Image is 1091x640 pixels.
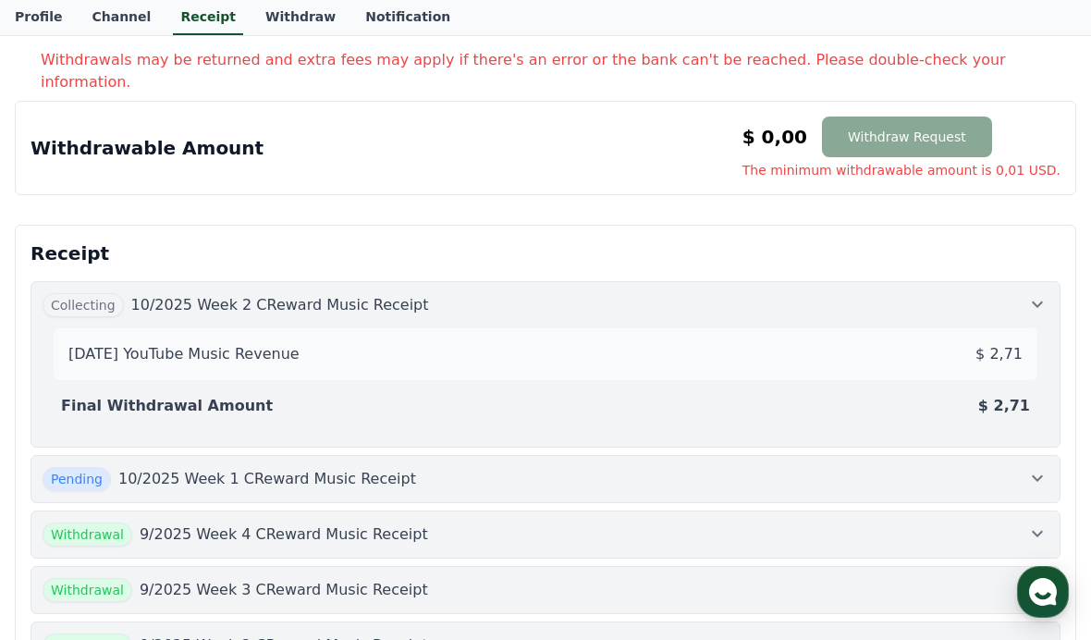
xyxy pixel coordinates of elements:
span: Withdrawal [43,523,132,547]
a: Messages [122,486,239,533]
span: Home [47,514,80,529]
p: Final Withdrawal Amount [61,395,273,417]
button: Pending 10/2025 Week 1 CReward Music Receipt [31,455,1060,503]
p: Receipt [31,240,1060,266]
span: Pending [43,467,111,491]
p: 10/2025 Week 1 CReward Music Receipt [118,468,416,490]
p: 9/2025 Week 3 CReward Music Receipt [140,579,428,601]
button: Collecting 10/2025 Week 2 CReward Music Receipt [DATE] YouTube Music Revenue $ 2,71 Final Withdra... [31,281,1060,448]
p: $ 2,71 [975,343,1023,365]
p: $ 2,71 [978,395,1030,417]
span: Settings [274,514,319,529]
span: Messages [153,515,208,530]
a: Home [6,486,122,533]
p: 10/2025 Week 2 CReward Music Receipt [131,294,429,316]
span: Withdrawal [43,578,132,602]
p: [DATE] YouTube Music Revenue [68,343,300,365]
p: Withdrawable Amount [31,135,264,161]
p: 9/2025 Week 4 CReward Music Receipt [140,523,428,546]
p: Withdrawals may be returned and extra fees may apply if there's an error or the bank can't be rea... [41,49,1076,93]
span: Collecting [43,293,124,317]
span: The minimum withdrawable amount is 0,01 USD. [742,161,1060,179]
a: Settings [239,486,355,533]
button: Withdrawal 9/2025 Week 3 CReward Music Receipt [31,566,1060,614]
button: Withdraw Request [822,117,992,157]
p: $ 0,00 [742,124,807,150]
button: Withdrawal 9/2025 Week 4 CReward Music Receipt [31,511,1060,559]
